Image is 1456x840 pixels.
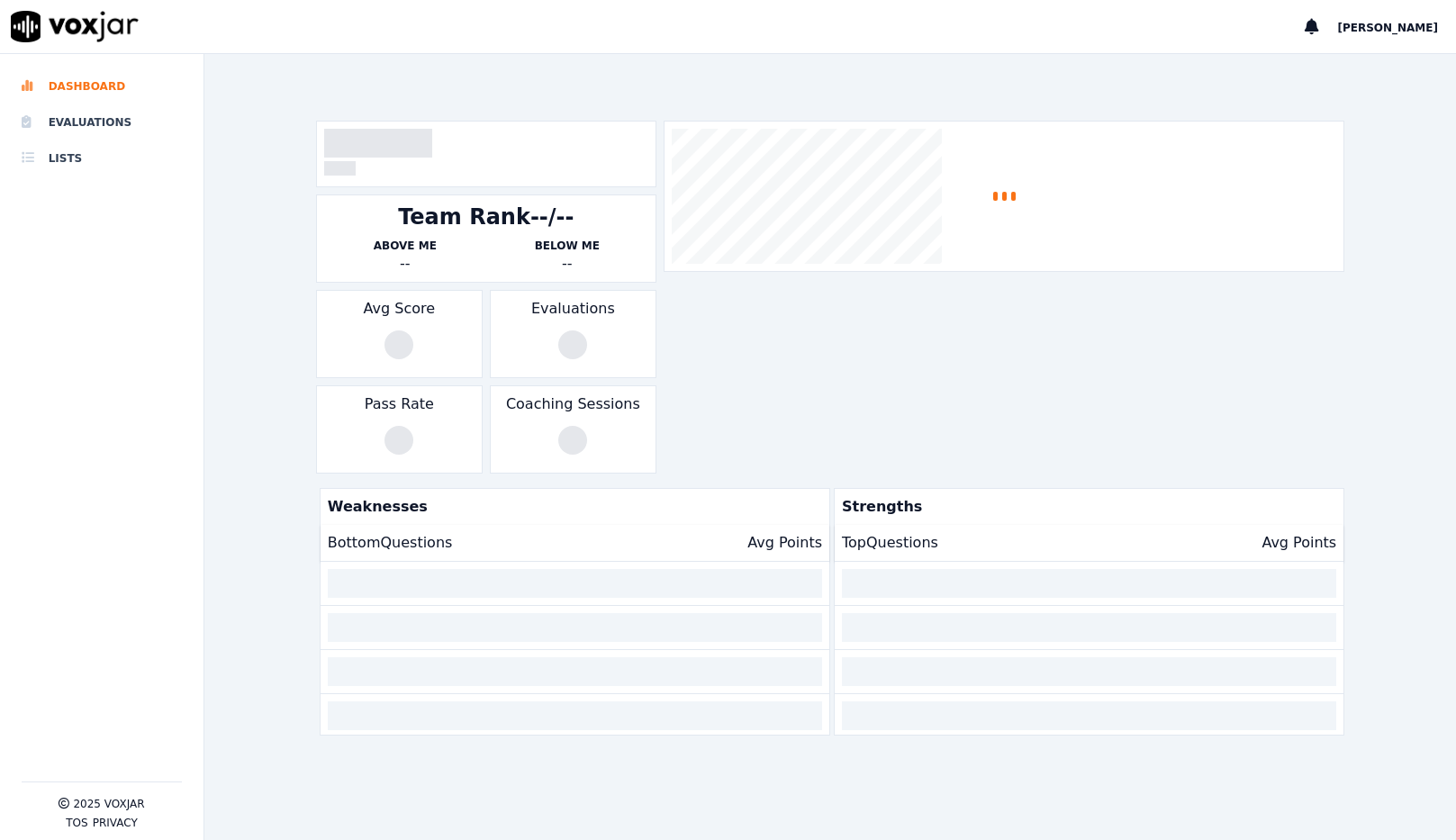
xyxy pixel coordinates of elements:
[1337,16,1456,38] button: [PERSON_NAME]
[842,532,938,554] p: Top Questions
[22,140,182,176] a: Lists
[486,239,648,253] p: Below Me
[490,385,656,474] div: Coaching Sessions
[324,253,486,275] div: --
[324,239,486,253] p: Above Me
[316,290,483,378] div: Avg Score
[316,385,483,474] div: Pass Rate
[398,203,574,231] div: Team Rank --/--
[66,816,87,830] button: TOS
[490,290,656,378] div: Evaluations
[73,797,144,811] p: 2025 Voxjar
[747,532,822,554] p: Avg Points
[22,104,182,140] a: Evaluations
[486,253,648,275] div: --
[328,532,453,554] p: Bottom Questions
[835,489,1336,525] p: Strengths
[1262,532,1336,554] p: Avg Points
[321,489,822,525] p: Weaknesses
[11,11,139,42] img: voxjar logo
[22,68,182,104] a: Dashboard
[93,816,138,830] button: Privacy
[1337,22,1438,34] span: [PERSON_NAME]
